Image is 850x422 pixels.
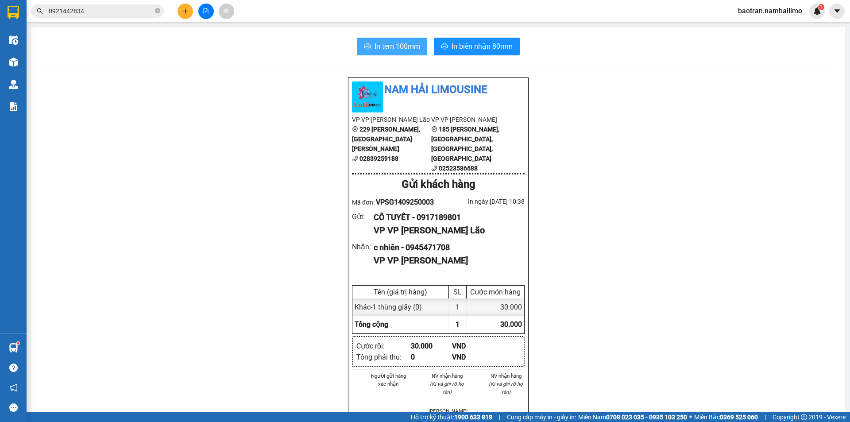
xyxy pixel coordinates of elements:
button: printerIn biên nhận 80mm [434,38,520,55]
span: message [9,403,18,412]
span: Cung cấp máy in - giấy in: [507,412,576,422]
li: VP VP [PERSON_NAME] [431,115,510,124]
img: warehouse-icon [9,80,18,89]
span: baotran.namhailimo [731,5,809,16]
span: In tem 100mm [375,41,420,52]
span: file-add [203,8,209,14]
span: 1 [819,4,823,10]
span: copyright [801,414,807,420]
span: | [499,412,500,422]
span: environment [431,126,437,132]
button: caret-down [829,4,845,19]
div: 30.000 [411,341,452,352]
span: phone [431,165,437,171]
img: solution-icon [9,102,18,111]
span: plus [182,8,189,14]
div: In ngày: [DATE] 10:38 [438,197,525,206]
span: | [765,412,766,422]
i: (Kí và ghi rõ họ tên) [430,381,464,395]
img: warehouse-icon [9,343,18,352]
span: caret-down [833,7,841,15]
div: Tổng phải thu : [356,352,411,363]
b: 229 [PERSON_NAME], [GEOGRAPHIC_DATA][PERSON_NAME] [352,126,420,152]
div: c nhiên - 0945471708 [374,241,518,254]
span: search [37,8,43,14]
div: Gửi khách hàng [352,176,525,193]
span: printer [441,43,448,51]
span: In biên nhận 80mm [452,41,513,52]
span: 30.000 [500,320,522,329]
li: NV nhận hàng [487,372,525,380]
div: 1 [449,298,467,316]
div: SL [451,288,464,296]
button: file-add [198,4,214,19]
span: notification [9,383,18,392]
div: VP VP [PERSON_NAME] [374,254,518,267]
span: environment [352,126,358,132]
button: plus [178,4,193,19]
b: 02839259188 [359,155,398,162]
li: VP VP [PERSON_NAME] Lão [4,48,61,77]
div: Cước món hàng [469,288,522,296]
img: warehouse-icon [9,58,18,67]
div: Nhận : [352,241,374,252]
div: 0 [411,352,452,363]
img: logo.jpg [4,4,35,35]
b: 02523586688 [439,165,478,172]
img: logo-vxr [8,6,19,19]
div: Mã đơn: [352,197,438,208]
li: VP VP [PERSON_NAME] Lão [352,115,431,124]
span: close-circle [155,8,160,13]
button: printerIn tem 100mm [357,38,427,55]
div: Gửi : [352,211,374,222]
strong: 1900 633 818 [454,414,492,421]
span: Hỗ trợ kỹ thuật: [411,412,492,422]
img: icon-new-feature [813,7,821,15]
strong: 0369 525 060 [720,414,758,421]
input: Tìm tên, số ĐT hoặc mã đơn [49,6,153,16]
div: Cước rồi : [356,341,411,352]
li: VP VP [PERSON_NAME] [61,48,118,67]
span: 1 [456,320,460,329]
b: 185 [PERSON_NAME], [GEOGRAPHIC_DATA], [GEOGRAPHIC_DATA], [GEOGRAPHIC_DATA] [431,126,499,162]
sup: 1 [17,342,19,345]
span: ⚪️ [689,415,692,419]
span: VPSG1409250003 [376,198,434,206]
span: Miền Nam [578,412,687,422]
div: 30.000 [467,298,524,316]
div: Tên (giá trị hàng) [355,288,446,296]
li: NV nhận hàng [429,372,466,380]
span: printer [364,43,371,51]
i: (Kí và ghi rõ họ tên) [489,381,523,395]
li: Nam Hải Limousine [4,4,128,38]
span: question-circle [9,364,18,372]
button: aim [219,4,234,19]
span: aim [223,8,229,14]
span: Miền Bắc [694,412,758,422]
strong: 0708 023 035 - 0935 103 250 [606,414,687,421]
div: CÔ TUYẾT - 0917189801 [374,211,518,224]
img: warehouse-icon [9,35,18,45]
span: Khác - 1 thùng giấy (0) [355,303,422,311]
div: VND [452,341,493,352]
div: VND [452,352,493,363]
span: close-circle [155,7,160,15]
div: VP VP [PERSON_NAME] Lão [374,224,518,237]
li: Người gửi hàng xác nhận [370,372,407,388]
span: phone [352,155,358,162]
li: [PERSON_NAME] [429,407,466,415]
li: Nam Hải Limousine [352,81,525,98]
span: Tổng cộng [355,320,388,329]
sup: 1 [818,4,824,10]
img: logo.jpg [352,81,383,112]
